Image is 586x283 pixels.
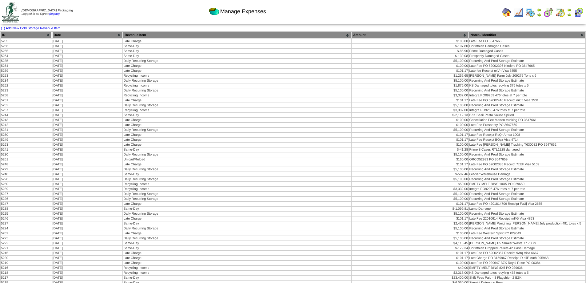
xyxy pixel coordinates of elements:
td: Late Charge [123,98,351,103]
td: Daily Recurring Storage [123,59,351,63]
td: Recycling Income [123,182,351,186]
td: Same-Day [123,221,351,226]
td: [DATE] [52,64,123,68]
td: Late Fee PO 52002367 Receipt 9Atq Visa 6667 [469,251,585,255]
td: 5232 [1,103,52,107]
td: Lamb Damage [469,207,585,211]
div: $1,875.00 [352,84,468,87]
td: Late Fee [PERSON_NAME] Trucking T630032 PO 3647662 [469,143,585,147]
td: Daily Recurring Storage [123,88,351,93]
td: 5223 [1,236,52,241]
td: 5238 [1,207,52,211]
td: Recurring And Prod Storage Estimate [469,152,585,157]
td: Recurring And Prod Storage Estimate [469,167,585,172]
div: $5,100.00 [352,168,468,171]
td: Daily Recurring Storage [123,177,351,181]
td: 5257 [1,108,52,112]
td: 5226 [1,197,52,201]
td: Daily Recurring Storage [123,197,351,201]
td: [DATE] [52,226,123,231]
td: [DATE] [52,261,123,265]
div: $5,100.00 [352,59,468,63]
div: $100.00 [352,143,468,147]
td: Prime 8 Cases RTL1225 damaged [469,148,585,152]
td: 5255 [1,49,52,53]
td: [DATE] [52,221,123,226]
td: Late Charge [123,69,351,73]
div: $-502.46 [352,172,468,176]
td: 5256 [1,44,52,48]
td: Late Charge [123,138,351,142]
div: $5,100.00 [352,197,468,201]
td: 5229 [1,167,52,172]
div: $-107.80 [352,44,468,48]
td: Recycling Income [123,187,351,191]
td: Late Fee Western Spirit PO 029649 [469,231,585,236]
td: Daily Recurring Storage [123,236,351,241]
td: KS Damaged totes recyling 463 totes x 5 [469,271,585,275]
img: arrowright.gif [537,12,542,17]
img: line_graph.gif [513,7,523,17]
td: Late Charge PO 3159967 Receipt ID diiE Auth 095968 [469,256,585,260]
td: [DATE] [52,148,123,152]
td: ORCO52993 PO 3647659 [469,157,585,162]
td: Glacier Warehouse Damage [469,172,585,176]
td: Unload/Reload [123,157,351,162]
td: Late Charge [123,133,351,137]
td: 5259 [1,69,52,73]
td: [DATE] [52,69,123,73]
td: Late Fee Receipt RcQr Amex 1008 [469,133,585,137]
th: Amount [352,32,468,38]
a: (+) Add New Cold Storage Revenue Item [1,26,60,30]
td: Late Fee 22010614 Receipt lmKG Visa 4853 [469,216,585,221]
td: Integra PO09259 476 totes at 7 per tote [469,93,585,98]
div: $40.00 [352,266,468,270]
td: [PERSON_NAME] P5 Shaker Waste 77 78 79 [469,241,585,245]
td: Same-Day [123,148,351,152]
td: Same-Day [123,246,351,250]
td: [DATE] [52,266,123,270]
td: 5262 [1,231,52,236]
td: Daily Recurring Storage [123,212,351,216]
div: $-2,112.13 [352,113,468,117]
td: [DATE] [52,246,123,250]
td: Recycling Income [123,74,351,78]
div: $1,255.65 [352,74,468,78]
td: Recurring And Prod Storage Estimate [469,177,585,181]
div: $5,100.00 [352,153,468,156]
td: Late Charge [123,251,351,255]
td: Recurring And Prod Storage Estimate [469,79,585,83]
div: $101.17 [352,163,468,166]
td: Late Charge [123,202,351,206]
img: calendarinout.gif [555,7,565,17]
td: Corinthian Damaged Cases [469,44,585,48]
td: 5258 [1,93,52,98]
td: Corinthian Dropped Pallets 42 Case Damage [469,246,585,250]
td: [DATE] [52,108,123,112]
div: $2,315.00 [352,271,468,275]
td: 5216 [1,266,52,270]
td: [DATE] [52,74,123,78]
td: [DATE] [52,123,123,127]
td: [DATE] [52,44,123,48]
img: arrowleft.gif [537,7,542,12]
td: [DATE] [52,202,123,206]
td: Recurring And Prod Storage Estimate [469,59,585,63]
td: 5220 [1,256,52,260]
td: 5265 [1,39,52,43]
td: [DATE] [52,212,123,216]
td: [DATE] [52,93,123,98]
div: $5,100.00 [352,128,468,132]
td: Daily Recurring Storage [123,79,351,83]
td: Same-Day [123,172,351,176]
td: 5261 [1,157,52,162]
td: [DATE] [52,133,123,137]
td: [DATE] [52,182,123,186]
div: $101.17 [352,99,468,102]
td: EMPTY MELT BINS 10X5 PO 029650 [469,182,585,186]
td: Late Fee PO 52002410 Receipt nrCJ Visa 3531 [469,98,585,103]
td: Shift Fees Paid - 3 Flagship - 2 BZK [469,276,585,280]
td: 5242 [1,123,52,127]
td: 5249 [1,138,52,142]
td: Late Fee Receipt BQyz Visa 4714 [469,138,585,142]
